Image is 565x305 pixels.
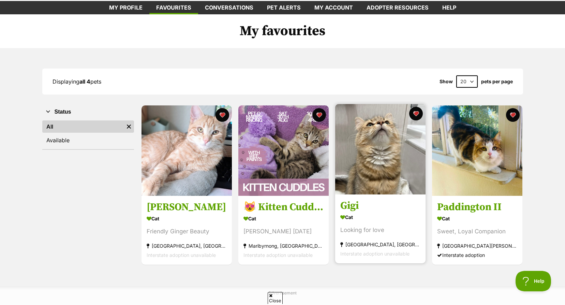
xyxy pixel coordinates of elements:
[147,242,227,251] div: [GEOGRAPHIC_DATA], [GEOGRAPHIC_DATA]
[516,271,551,291] iframe: Help Scout Beacon - Open
[53,78,101,85] span: Displaying pets
[142,105,232,196] img: Ellen
[147,252,216,258] span: Interstate adoption unavailable
[260,1,308,14] a: Pet alerts
[142,196,232,265] a: [PERSON_NAME] Cat Friendly Ginger Beauty [GEOGRAPHIC_DATA], [GEOGRAPHIC_DATA] Interstate adoption...
[147,214,227,224] div: Cat
[42,107,134,116] button: Status
[124,120,134,133] a: Remove filter
[409,107,423,120] button: favourite
[238,105,329,196] img: 😻 Kitten Cuddles 😻
[340,240,420,249] div: [GEOGRAPHIC_DATA], [GEOGRAPHIC_DATA]
[335,194,426,264] a: Gigi Cat Looking for love [GEOGRAPHIC_DATA], [GEOGRAPHIC_DATA] Interstate adoption unavailable fa...
[243,201,324,214] h3: 😻 Kitten Cuddles 😻
[215,108,229,122] button: favourite
[340,200,420,213] h3: Gigi
[340,226,420,235] div: Looking for love
[506,108,520,122] button: favourite
[243,242,324,251] div: Maribyrnong, [GEOGRAPHIC_DATA]
[149,1,198,14] a: Favourites
[437,214,517,224] div: Cat
[437,201,517,214] h3: Paddington II
[243,227,324,236] div: [PERSON_NAME] [DATE]
[268,292,283,304] span: Close
[437,242,517,251] div: [GEOGRAPHIC_DATA][PERSON_NAME][GEOGRAPHIC_DATA]
[42,120,124,133] a: All
[147,201,227,214] h3: [PERSON_NAME]
[435,1,463,14] a: Help
[308,1,360,14] a: My account
[432,105,522,196] img: Paddington II
[481,79,513,84] label: pets per page
[437,227,517,236] div: Sweet, Loyal Companion
[42,119,134,149] div: Status
[360,1,435,14] a: Adopter resources
[79,78,90,85] strong: all 4
[437,251,517,260] div: Interstate adoption
[42,134,134,146] a: Available
[432,196,522,265] a: Paddington II Cat Sweet, Loyal Companion [GEOGRAPHIC_DATA][PERSON_NAME][GEOGRAPHIC_DATA] Intersta...
[198,1,260,14] a: conversations
[340,213,420,222] div: Cat
[238,196,329,265] a: 😻 Kitten Cuddles 😻 Cat [PERSON_NAME] [DATE] Maribyrnong, [GEOGRAPHIC_DATA] Interstate adoption un...
[243,214,324,224] div: Cat
[312,108,326,122] button: favourite
[102,1,149,14] a: My profile
[440,79,453,84] span: Show
[340,251,410,257] span: Interstate adoption unavailable
[243,252,313,258] span: Interstate adoption unavailable
[147,227,227,236] div: Friendly Ginger Beauty
[335,104,426,194] img: Gigi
